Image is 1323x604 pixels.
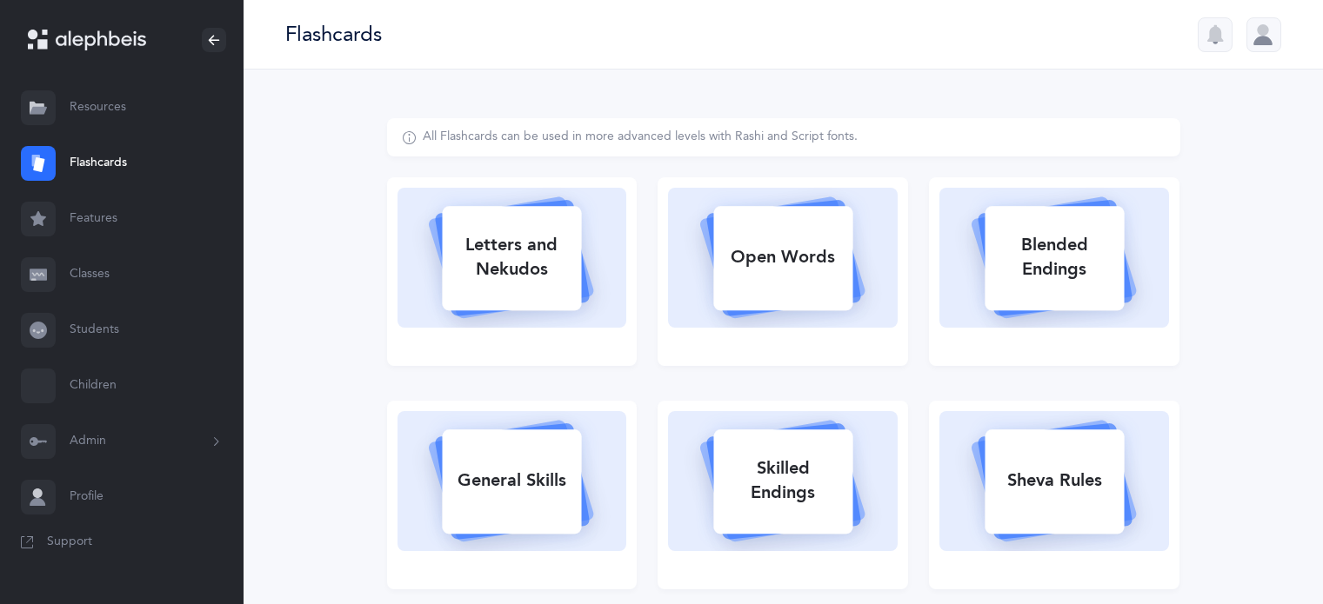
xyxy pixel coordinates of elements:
[985,458,1124,503] div: Sheva Rules
[285,20,382,49] div: Flashcards
[423,129,858,146] div: All Flashcards can be used in more advanced levels with Rashi and Script fonts.
[713,446,852,515] div: Skilled Endings
[442,458,581,503] div: General Skills
[985,222,1124,292] div: Blended Endings
[442,222,581,292] div: Letters and Nekudos
[713,235,852,280] div: Open Words
[47,534,92,551] span: Support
